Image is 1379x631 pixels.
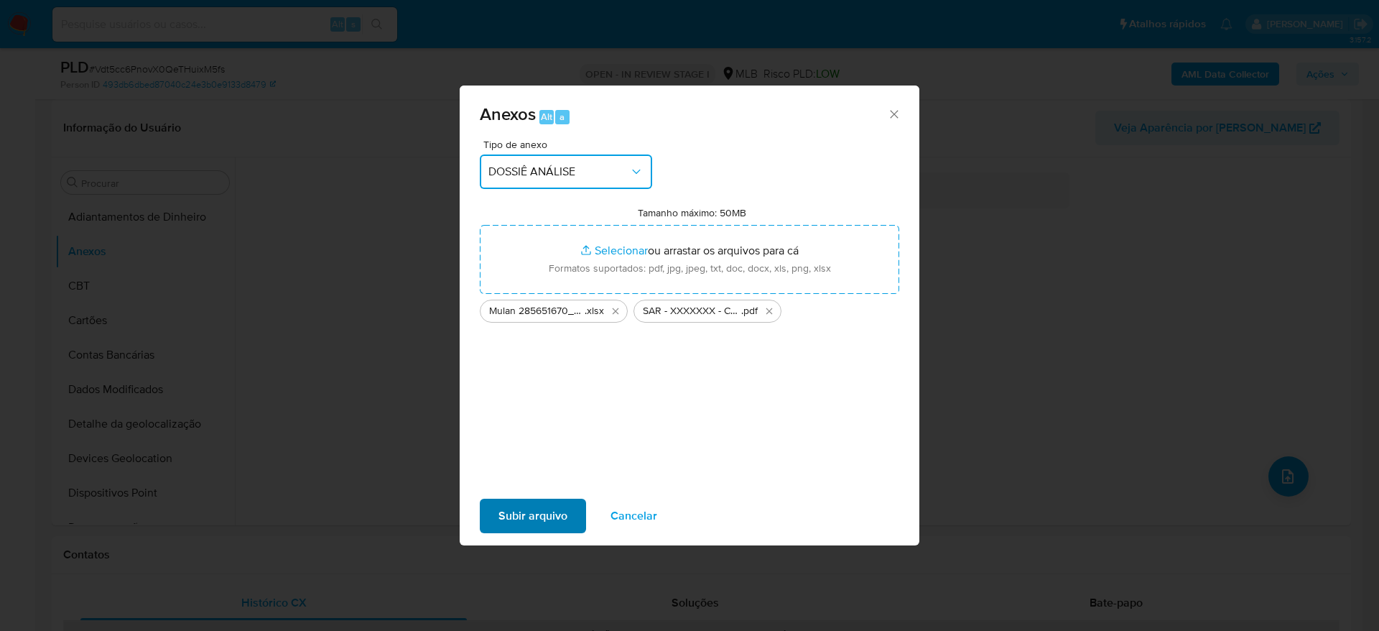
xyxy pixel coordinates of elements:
button: Fechar [887,107,900,120]
span: DOSSIÊ ANÁLISE [488,165,629,179]
label: Tamanho máximo: 50MB [638,206,746,219]
button: Subir arquivo [480,499,586,533]
span: Tipo de anexo [483,139,656,149]
ul: Arquivos selecionados [480,294,899,323]
button: DOSSIÊ ANÁLISE [480,155,652,189]
span: SAR - XXXXXXX - CPF 60752034359 - [PERSON_NAME] [643,304,741,318]
span: .pdf [741,304,758,318]
span: a [560,110,565,124]
span: Alt [541,110,552,124]
button: Excluir SAR - XXXXXXX - CPF 60752034359 - GABRIEL SOUZA DO NASCIMENTO.pdf [761,303,778,320]
span: Mulan 285651670_2025_09_03_09_45_42 [489,304,585,318]
span: Anexos [480,101,536,126]
span: Subir arquivo [498,500,567,532]
button: Excluir Mulan 285651670_2025_09_03_09_45_42.xlsx [607,303,624,320]
span: Cancelar [610,500,657,532]
span: .xlsx [585,304,604,318]
button: Cancelar [592,499,676,533]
